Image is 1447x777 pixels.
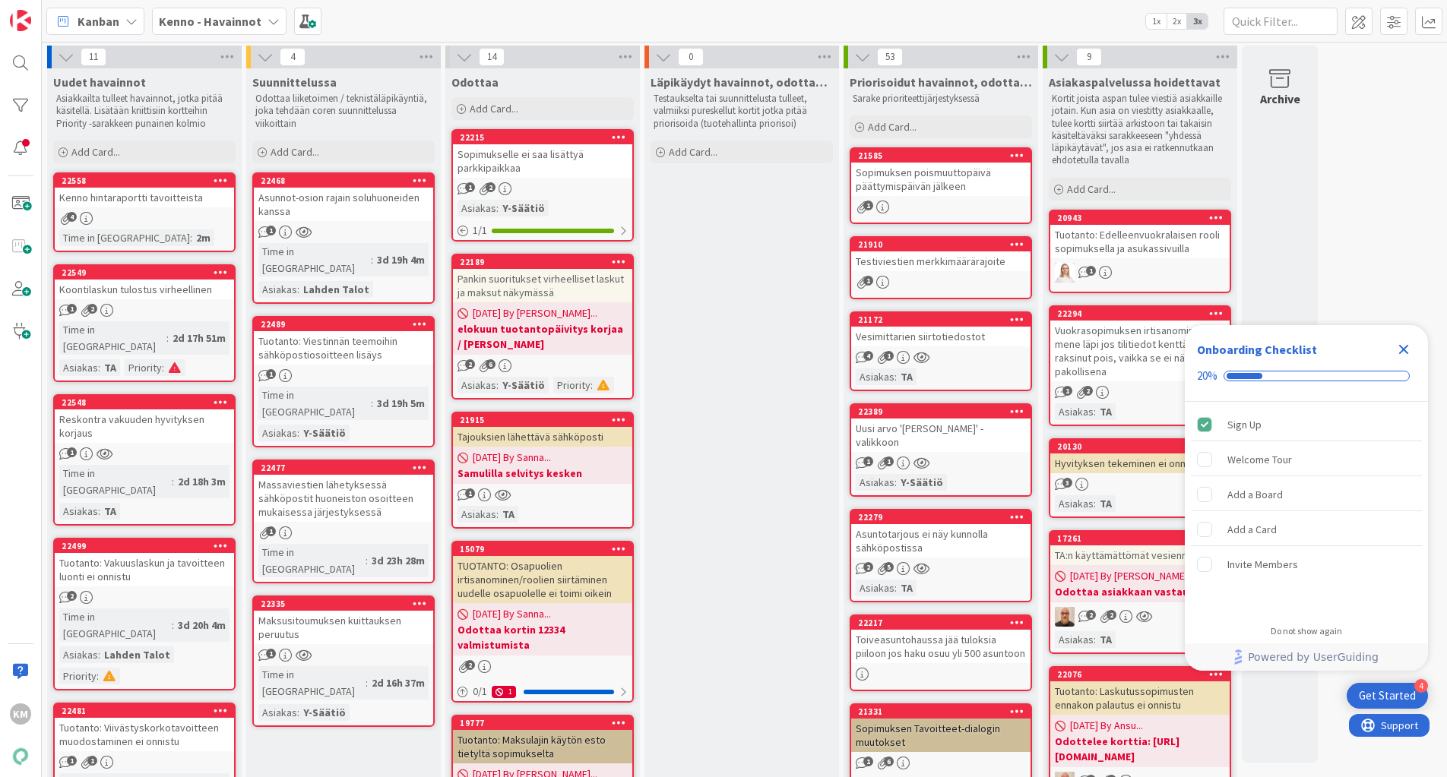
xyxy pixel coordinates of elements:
[1057,213,1230,223] div: 20943
[1227,555,1298,573] div: Invite Members
[1083,386,1093,396] span: 2
[473,606,551,622] span: [DATE] By Sanna...
[1050,307,1230,381] div: 22294Vuokrasopimuksen irtisanominen ei mene läpi jos tilitiedot kenttää ei ole raksinut pois, vai...
[254,475,433,522] div: Massaviestien lähetyksessä sähköpostit huoneiston osoitteen mukaisessa järjestyksessä
[1187,14,1208,29] span: 3x
[252,595,435,727] a: 22335Maksusitoumuksen kuittauksen peruutusTime in [GEOGRAPHIC_DATA]:2d 16h 37mAsiakas:Y-Säätiö
[851,524,1031,557] div: Asuntotarjous ei näy kunnolla sähköpostissa
[460,257,632,267] div: 22189
[868,120,917,134] span: Add Card...
[851,405,1031,419] div: 22389
[59,465,172,498] div: Time in [GEOGRAPHIC_DATA]
[850,311,1032,391] a: 21172Vesimittarien siirtotiedostotAsiakas:TA
[254,317,433,365] div: 22489Tuotanto: Viestinnän teemoihin sähköpostiosoitteen lisäys
[55,266,234,280] div: 22549
[261,463,433,473] div: 22477
[254,331,433,365] div: Tuotanto: Viestinnän teemoihin sähköpostiosoitteen lisäys
[460,132,632,143] div: 22215
[266,649,276,659] span: 1
[98,646,100,663] span: :
[1055,584,1225,599] b: Odottaa asiakkaan vastausta
[460,718,632,728] div: 19777
[591,377,593,393] span: :
[1191,478,1422,511] div: Add a Board is incomplete.
[373,395,429,412] div: 3d 19h 5m
[174,473,230,490] div: 2d 18h 3m
[1050,211,1230,225] div: 20943
[299,704,350,721] div: Y-Säätiö
[496,200,499,216] span: :
[458,506,496,523] div: Asiakas
[261,175,433,186] div: 22468
[254,174,433,188] div: 22468
[254,461,433,522] div: 22477Massaviestien lähetyksessä sähköpostit huoneiston osoitteen mukaisessa järjestyksessä
[258,243,371,276] div: Time in [GEOGRAPHIC_DATA]
[453,144,632,178] div: Sopimukselle ei saa lisättyä parkkipaikkaa
[894,368,897,385] span: :
[1055,495,1094,512] div: Asiakas
[100,359,120,376] div: TA
[1086,610,1096,620] span: 2
[850,236,1032,299] a: 21910Testiviestien merkkimäärärajoite
[856,368,894,385] div: Asiakas
[1055,403,1094,420] div: Asiakas
[1050,607,1230,627] div: MK
[1057,441,1230,452] div: 20130
[496,506,499,523] span: :
[55,553,234,586] div: Tuotanto: Vakuuslaskun ja tavoitteen luonti ei onnistu
[453,131,632,144] div: 22215
[1086,266,1096,276] span: 1
[851,313,1031,346] div: 21172Vesimittarien siirtotiedostot
[1050,668,1230,681] div: 22076
[858,706,1031,717] div: 21331
[258,704,297,721] div: Asiakas
[1197,340,1317,358] div: Onboarding Checklist
[1050,681,1230,715] div: Tuotanto: Laskutussopimusten ennakon palautus ei onnistu
[53,172,236,252] a: 22558Kenno hintaraportti tavoitteistaTime in [GEOGRAPHIC_DATA]:2m
[458,622,628,652] b: Odottaa kortin 12334 valmistumista
[55,396,234,409] div: 22548
[1392,337,1416,362] div: Close Checklist
[851,149,1031,163] div: 21585
[1094,631,1096,648] span: :
[458,321,628,352] b: elokuun tuotantopäivitys korjaa / [PERSON_NAME]
[98,503,100,520] span: :
[473,450,551,466] span: [DATE] By Sanna...
[453,131,632,178] div: 22215Sopimukselle ei saa lisättyä parkkipaikkaa
[1049,530,1231,654] a: 17261TA:n käyttämättömät vesiennakot[DATE] By [PERSON_NAME]...Odottaa asiakkaan vastaustaMKAsiaka...
[473,305,597,321] span: [DATE] By [PERSON_NAME]...
[62,397,234,408] div: 22548
[851,719,1031,752] div: Sopimuksen Tavoitteet-dialogin muutokset
[453,413,632,427] div: 21915
[67,447,77,457] span: 1
[252,172,435,304] a: 22468Asunnot-osion rajain soluhuoneiden kanssaTime in [GEOGRAPHIC_DATA]:3d 19h 4mAsiakas:Lahden T...
[254,597,433,644] div: 22335Maksusitoumuksen kuittauksen peruutus
[1050,263,1230,283] div: SL
[299,281,373,298] div: Lahden Talot
[1057,669,1230,680] div: 22076
[453,269,632,302] div: Pankin suoritukset virheelliset laskut ja maksut näkymässä
[851,510,1031,524] div: 22279
[1050,532,1230,545] div: 17261
[371,395,373,412] span: :
[1224,8,1338,35] input: Quick Filter...
[499,200,549,216] div: Y-Säätiö
[858,239,1031,250] div: 21910
[453,255,632,269] div: 22189
[1049,305,1231,426] a: 22294Vuokrasopimuksen irtisanominen ei mene läpi jos tilitiedot kenttää ei ole raksinut pois, vai...
[169,330,230,346] div: 2d 17h 51m
[1050,225,1230,258] div: Tuotanto: Edelleenvuokralaisen rooli sopimuksella ja asukassivuilla
[1070,568,1195,584] span: [DATE] By [PERSON_NAME]...
[858,617,1031,628] div: 22217
[1050,211,1230,258] div: 20943Tuotanto: Edelleenvuokralaisen rooli sopimuksella ja asukassivuilla
[858,512,1031,523] div: 22279
[1050,545,1230,565] div: TA:n käyttämättömät vesiennakot
[479,48,505,66] span: 14
[851,616,1031,663] div: 22217Toiveasuntohaussa jää tuloksia piiloon jos haku osuu yli 500 asuntoon
[499,506,518,523] div: TA
[71,145,120,159] span: Add Card...
[55,539,234,586] div: 22499Tuotanto: Vakuuslaskun ja tavoitteen luonti ei onnistu
[366,552,368,569] span: :
[55,704,234,751] div: 22481Tuotanto: Viivästyskorkotavoitteen muodostaminen ei onnistu
[1055,631,1094,648] div: Asiakas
